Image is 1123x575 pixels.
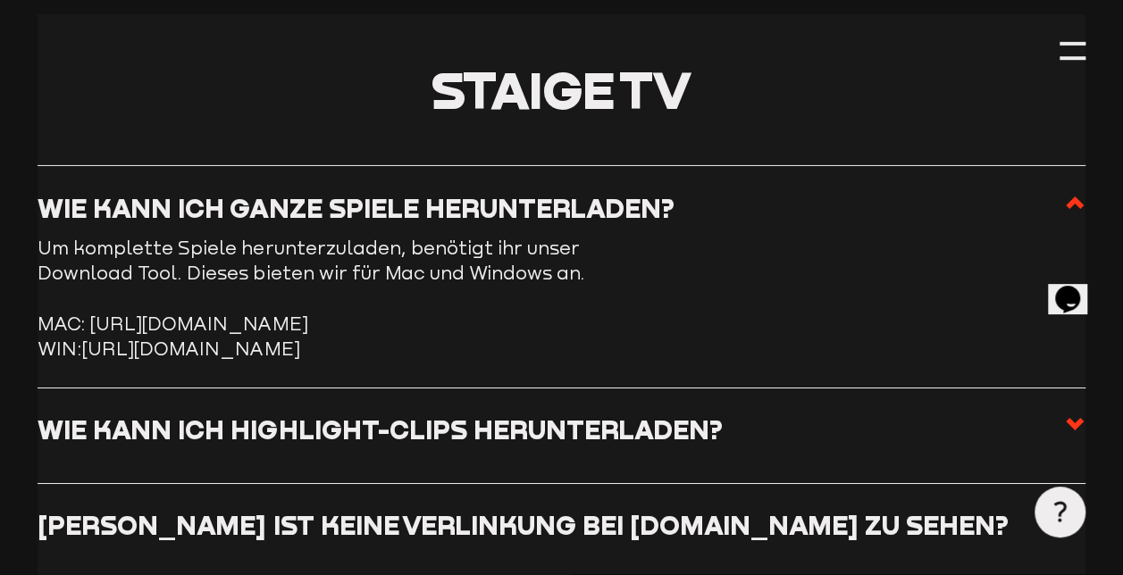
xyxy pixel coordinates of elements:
[38,509,1008,540] h3: [PERSON_NAME] ist keine Verlinkung bei [DOMAIN_NAME] zu sehen?
[38,413,722,445] h3: Wie kann ich Highlight-Clips herunterladen?
[38,236,618,287] p: Um komplette Spiele herunterzuladen, benötigt ihr unser Download Tool. Dieses bieten wir für Mac ...
[432,58,692,121] span: Staige TV
[1048,261,1105,314] iframe: chat widget
[38,192,674,223] h3: Wie kann ich ganze Spiele herunterladen?
[38,312,1085,337] li: MAC: [URL][DOMAIN_NAME]
[38,337,1085,362] li: WIN:
[82,338,299,359] a: [URL][DOMAIN_NAME]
